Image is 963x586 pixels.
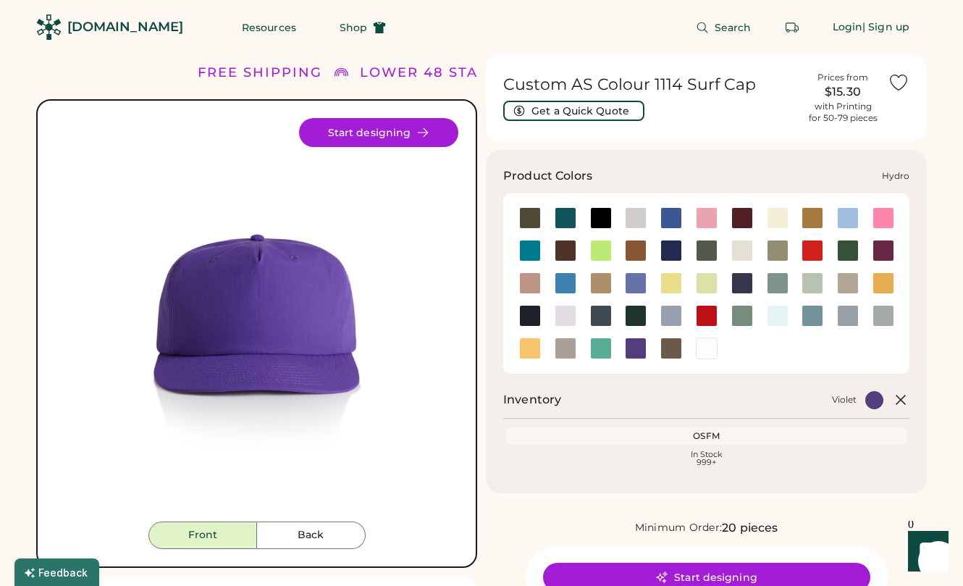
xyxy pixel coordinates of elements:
div: Hydro [882,170,909,182]
div: $15.30 [807,83,879,101]
div: OSFM [509,430,904,442]
div: Prices from [817,72,868,83]
button: Back [257,522,366,549]
img: 1114 - Violet Front Image [55,118,458,522]
button: Front [148,522,257,549]
div: Violet [832,394,857,406]
div: Minimum Order: [635,521,723,535]
span: Shop [340,22,367,33]
h3: Product Colors [503,167,592,185]
div: FREE SHIPPING [198,63,322,83]
div: [DOMAIN_NAME] [67,18,183,36]
h2: Inventory [503,391,561,409]
div: LOWER 48 STATES [360,63,506,83]
div: with Printing for 50-79 pieces [809,101,878,124]
div: 1114 Style Image [55,118,458,522]
span: Search [715,22,752,33]
iframe: Front Chat [894,521,956,583]
div: Login [833,20,863,35]
button: Start designing [299,118,458,147]
div: 20 pieces [722,519,778,537]
button: Resources [224,13,314,42]
img: Rendered Logo - Screens [36,14,62,40]
div: | Sign up [862,20,909,35]
button: Get a Quick Quote [503,101,644,121]
button: Retrieve an order [778,13,807,42]
button: Shop [322,13,403,42]
div: In Stock 999+ [509,451,904,466]
button: Search [678,13,769,42]
h1: Custom AS Colour 1114 Surf Cap [503,75,798,95]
